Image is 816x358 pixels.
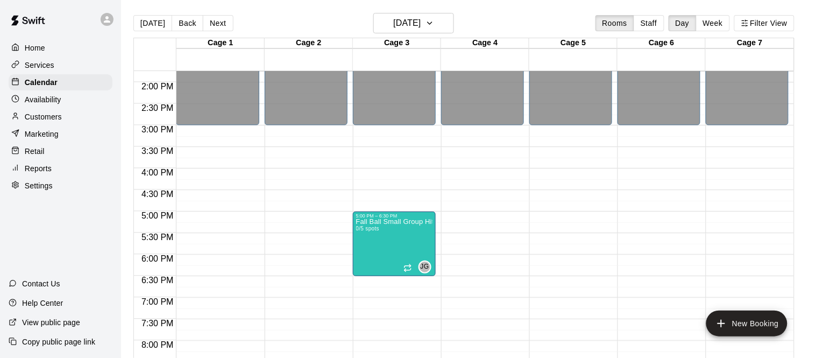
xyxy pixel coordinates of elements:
[25,77,58,88] p: Calendar
[696,15,730,31] button: Week
[734,15,794,31] button: Filter View
[139,233,176,242] span: 5:30 PM
[393,16,421,31] h6: [DATE]
[418,261,431,273] div: Jory Goldstrom
[22,317,80,328] p: View public page
[529,38,618,48] div: Cage 5
[22,336,95,347] p: Copy public page link
[133,15,172,31] button: [DATE]
[9,109,112,125] a: Customers
[9,74,112,90] a: Calendar
[139,341,176,350] span: 8:00 PM
[22,298,63,308] p: Help Center
[634,15,664,31] button: Staff
[421,262,429,272] span: JG
[176,38,265,48] div: Cage 1
[353,38,441,48] div: Cage 3
[139,212,176,221] span: 5:00 PM
[706,38,794,48] div: Cage 7
[25,60,54,71] p: Services
[139,104,176,113] span: 2:30 PM
[403,264,412,272] span: Recurring event
[203,15,233,31] button: Next
[139,276,176,285] span: 6:30 PM
[25,43,45,53] p: Home
[9,160,112,177] a: Reports
[139,255,176,264] span: 6:00 PM
[25,180,53,191] p: Settings
[265,38,353,48] div: Cage 2
[669,15,697,31] button: Day
[139,147,176,156] span: 3:30 PM
[9,126,112,142] a: Marketing
[9,92,112,108] a: Availability
[22,278,60,289] p: Contact Us
[706,311,787,336] button: add
[139,190,176,199] span: 4:30 PM
[25,146,45,157] p: Retail
[139,319,176,328] span: 7:30 PM
[172,15,203,31] button: Back
[9,178,112,194] a: Settings
[618,38,706,48] div: Cage 6
[139,298,176,307] span: 7:00 PM
[139,82,176,92] span: 2:00 PM
[356,226,380,231] span: 0/5 spots filled
[139,169,176,178] span: 4:00 PM
[353,212,436,276] div: 5:00 PM – 6:30 PM: Fall Ball Small Group Hit Training (Thursday)
[9,57,112,73] a: Services
[25,111,62,122] p: Customers
[356,213,432,219] div: 5:00 PM – 6:30 PM
[423,261,431,273] span: Jory Goldstrom
[373,13,454,33] button: [DATE]
[9,143,112,159] a: Retail
[441,38,529,48] div: Cage 4
[25,94,61,105] p: Availability
[9,40,112,56] a: Home
[139,125,176,135] span: 3:00 PM
[595,15,634,31] button: Rooms
[25,129,59,139] p: Marketing
[25,163,52,174] p: Reports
